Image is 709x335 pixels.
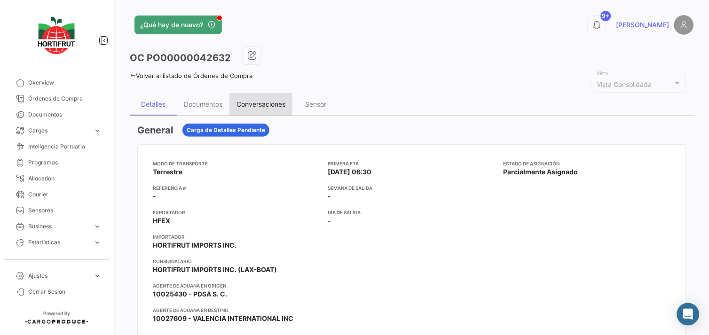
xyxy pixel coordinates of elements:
app-card-info-title: Importador [153,233,321,241]
a: Overview [8,75,105,91]
a: Volver al listado de Órdenes de Compra [130,72,252,79]
span: [PERSON_NAME] [616,20,670,30]
app-card-info-title: Modo de Transporte [153,160,321,167]
button: ¿Qué hay de nuevo? [134,16,222,34]
span: Carga de Detalles Pendiente [187,126,265,134]
span: 10025430 - PDSA S. C. [153,289,227,299]
span: Parcialmente Asignado [503,167,578,177]
h3: General [137,124,173,137]
span: expand_more [93,272,102,280]
span: Documentos [28,110,102,119]
span: HORTIFRUT IMPORTS INC. (LAX-BOAT) [153,265,277,274]
span: Estadísticas [28,238,89,247]
a: Documentos [8,107,105,123]
span: 10027609 - VALENCIA INTERNATIONAL INC [153,314,293,323]
span: Órdenes de Compra [28,94,102,103]
span: Ajustes [28,272,89,280]
div: Conversaciones [236,100,285,108]
div: Detalles [141,100,165,108]
a: Courier [8,187,105,203]
app-card-info-title: Consignatario [153,257,321,265]
span: expand_more [93,222,102,231]
span: Allocation [28,174,102,183]
app-card-info-title: Referencia # [153,184,321,192]
span: Business [28,222,89,231]
span: Inteligencia Portuaria [28,142,102,151]
span: ¿Qué hay de nuevo? [140,20,203,30]
app-card-info-title: Exportador [153,209,321,216]
app-card-info-title: Agente de Aduana en Origen [153,282,321,289]
div: Documentos [184,100,222,108]
mat-select-trigger: Vista Consolidada [597,80,652,88]
span: expand_more [93,238,102,247]
a: Programas [8,155,105,171]
a: Órdenes de Compra [8,91,105,107]
div: Sensor [306,100,327,108]
span: Courier [28,190,102,199]
span: Programas [28,158,102,167]
span: - [328,192,331,201]
span: - [153,192,156,201]
span: Cargas [28,126,89,135]
span: Sensores [28,206,102,215]
span: Overview [28,78,102,87]
span: Terrestre [153,167,182,177]
img: logo-hortifrut.svg [33,11,80,60]
a: Sensores [8,203,105,218]
div: Abrir Intercom Messenger [677,303,700,326]
span: - [328,216,331,226]
span: HORTIFRUT IMPORTS INC. [153,241,236,250]
h3: OC PO00000042632 [130,51,231,64]
img: placeholder-user.png [674,15,694,35]
app-card-info-title: Agente de Aduana en Destino [153,306,321,314]
app-card-info-title: Semana de Salida [328,184,496,192]
span: HFEX [153,216,170,226]
a: Inteligencia Portuaria [8,139,105,155]
a: Allocation [8,171,105,187]
span: [DATE] 06:30 [328,167,372,177]
app-card-info-title: Estado de Asignación [503,160,671,167]
app-card-info-title: Día de Salida [328,209,496,216]
app-card-info-title: Primera ETA [328,160,496,167]
span: expand_more [93,126,102,135]
span: Cerrar Sesión [28,288,102,296]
